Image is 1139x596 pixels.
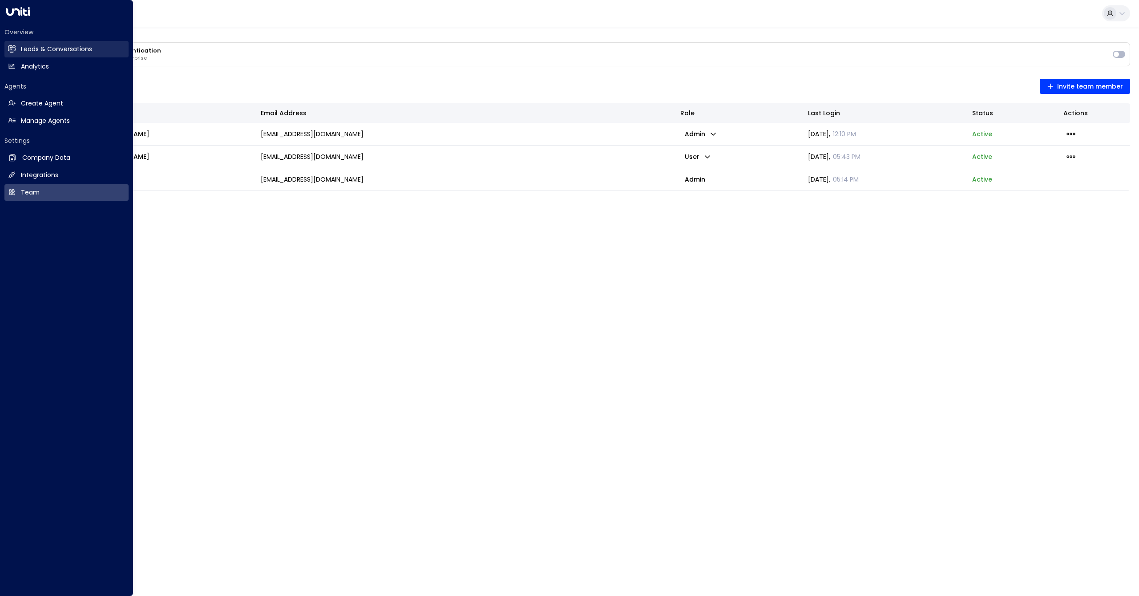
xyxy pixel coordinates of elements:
p: admin [680,172,710,187]
a: Team [4,184,129,201]
div: Last Login [808,108,840,118]
div: Last Login [808,108,960,118]
p: active [972,175,992,184]
span: 05:43 PM [833,152,860,161]
div: Email Address [261,108,307,118]
h2: Agents [4,82,129,91]
h2: Analytics [21,62,49,71]
span: 12:10 PM [833,130,856,138]
p: [EMAIL_ADDRESS][DOMAIN_NAME] [261,130,364,138]
span: [DATE] , [808,130,856,138]
a: Manage Agents [4,113,129,129]
p: [EMAIL_ADDRESS][DOMAIN_NAME] [261,152,364,161]
h2: Settings [4,136,129,145]
span: Invite team member [1047,81,1123,92]
div: Status [972,108,1051,118]
h2: Overview [4,28,129,36]
p: active [972,152,992,161]
h2: Integrations [21,170,58,180]
button: admin [680,128,721,140]
a: Analytics [4,58,129,75]
div: Email Address [261,108,668,118]
h2: Team [21,188,40,197]
button: user [680,150,715,163]
a: Integrations [4,167,129,183]
p: Require MFA for all users in your enterprise [40,55,1108,61]
h2: Create Agent [21,99,63,108]
div: Role [680,108,796,118]
h2: Company Data [22,153,70,162]
a: Company Data [4,150,129,166]
h3: Enterprise Multi-Factor Authentication [40,47,1108,54]
div: Name [42,108,248,118]
h2: Leads & Conversations [21,45,92,54]
h2: Manage Agents [21,116,70,126]
p: [EMAIL_ADDRESS][DOMAIN_NAME] [261,175,364,184]
div: Actions [1063,108,1124,118]
a: Create Agent [4,95,129,112]
button: Invite team member [1040,79,1131,94]
span: [DATE] , [808,152,860,161]
a: Leads & Conversations [4,41,129,57]
span: 05:14 PM [833,175,859,184]
span: [DATE] , [808,175,859,184]
p: active [972,130,992,138]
